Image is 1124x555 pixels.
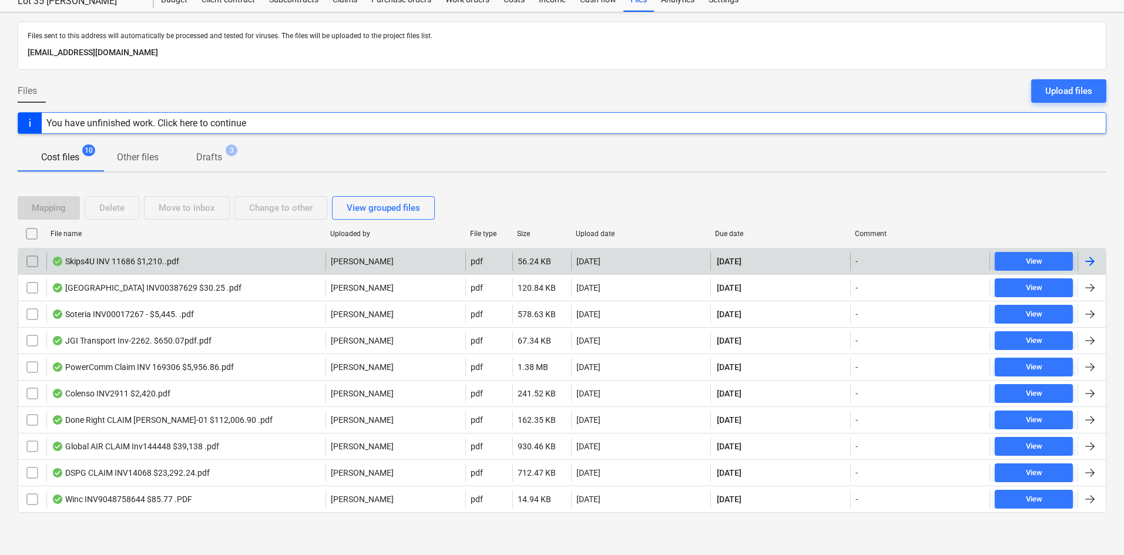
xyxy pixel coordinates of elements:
[855,468,858,477] div: -
[52,257,63,266] div: OCR finished
[995,490,1073,509] button: View
[331,335,394,347] p: [PERSON_NAME]
[995,331,1073,350] button: View
[331,282,394,294] p: [PERSON_NAME]
[518,442,556,451] div: 930.46 KB
[471,362,483,372] div: pdf
[52,362,234,372] div: PowerComm Claim INV 169306 $5,956.86.pdf
[576,283,600,292] div: [DATE]
[716,255,743,267] span: [DATE]
[855,362,858,372] div: -
[716,440,743,452] span: [DATE]
[518,415,556,425] div: 162.35 KB
[995,437,1073,456] button: View
[517,230,566,238] div: Size
[716,467,743,479] span: [DATE]
[855,230,985,238] div: Comment
[471,310,483,319] div: pdf
[1026,493,1042,506] div: View
[51,230,321,238] div: File name
[331,308,394,320] p: [PERSON_NAME]
[855,310,858,319] div: -
[716,361,743,373] span: [DATE]
[196,150,222,164] p: Drafts
[995,463,1073,482] button: View
[518,495,551,504] div: 14.94 KB
[716,493,743,505] span: [DATE]
[855,389,858,398] div: -
[82,144,95,156] span: 10
[518,310,556,319] div: 578.63 KB
[347,200,420,216] div: View grouped files
[518,283,556,292] div: 120.84 KB
[330,230,461,238] div: Uploaded by
[331,493,394,505] p: [PERSON_NAME]
[117,150,159,164] p: Other files
[1031,79,1106,103] button: Upload files
[855,283,858,292] div: -
[518,389,556,398] div: 241.52 KB
[576,310,600,319] div: [DATE]
[1026,413,1042,427] div: View
[1026,387,1042,401] div: View
[52,283,63,292] div: OCR finished
[46,117,246,129] div: You have unfinished work. Click here to continue
[52,336,212,345] div: JGI Transport Inv-2262. $650.07pdf.pdf
[716,414,743,426] span: [DATE]
[52,495,63,504] div: OCR finished
[995,252,1073,271] button: View
[331,414,394,426] p: [PERSON_NAME]
[52,336,63,345] div: OCR finished
[52,442,63,451] div: OCR finished
[576,389,600,398] div: [DATE]
[1026,255,1042,268] div: View
[52,389,63,398] div: OCR finished
[331,388,394,399] p: [PERSON_NAME]
[1065,499,1124,555] iframe: Chat Widget
[716,282,743,294] span: [DATE]
[331,255,394,267] p: [PERSON_NAME]
[995,384,1073,403] button: View
[28,32,1096,41] p: Files sent to this address will automatically be processed and tested for viruses. The files will...
[576,468,600,477] div: [DATE]
[518,468,556,477] div: 712.47 KB
[52,468,210,477] div: DSPG CLAIM INV14068 $23,292.24.pdf
[331,467,394,479] p: [PERSON_NAME]
[28,46,1096,60] p: [EMAIL_ADDRESS][DOMAIN_NAME]
[226,144,237,156] span: 3
[471,442,483,451] div: pdf
[471,468,483,477] div: pdf
[715,230,845,238] div: Due date
[1026,308,1042,321] div: View
[1026,281,1042,295] div: View
[471,389,483,398] div: pdf
[332,196,435,220] button: View grouped files
[855,495,858,504] div: -
[855,442,858,451] div: -
[52,415,273,425] div: Done Right CLAIM [PERSON_NAME]-01 $112,006.90 .pdf
[52,415,63,425] div: OCR finished
[470,230,508,238] div: File type
[576,230,706,238] div: Upload date
[52,310,63,319] div: OCR finished
[716,335,743,347] span: [DATE]
[52,468,63,477] div: OCR finished
[52,442,219,451] div: Global AIR CLAIM Inv144448 $39,138 .pdf
[471,283,483,292] div: pdf
[52,495,192,504] div: Winc INV9048758644 $85.77 .PDF
[471,415,483,425] div: pdf
[1026,361,1042,374] div: View
[855,336,858,345] div: -
[1045,83,1092,99] div: Upload files
[1026,334,1042,348] div: View
[471,257,483,266] div: pdf
[52,310,194,319] div: Soteria INV00017267 - $5,445. .pdf
[855,415,858,425] div: -
[716,308,743,320] span: [DATE]
[576,415,600,425] div: [DATE]
[576,257,600,266] div: [DATE]
[41,150,79,164] p: Cost files
[576,336,600,345] div: [DATE]
[855,257,858,266] div: -
[576,362,600,372] div: [DATE]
